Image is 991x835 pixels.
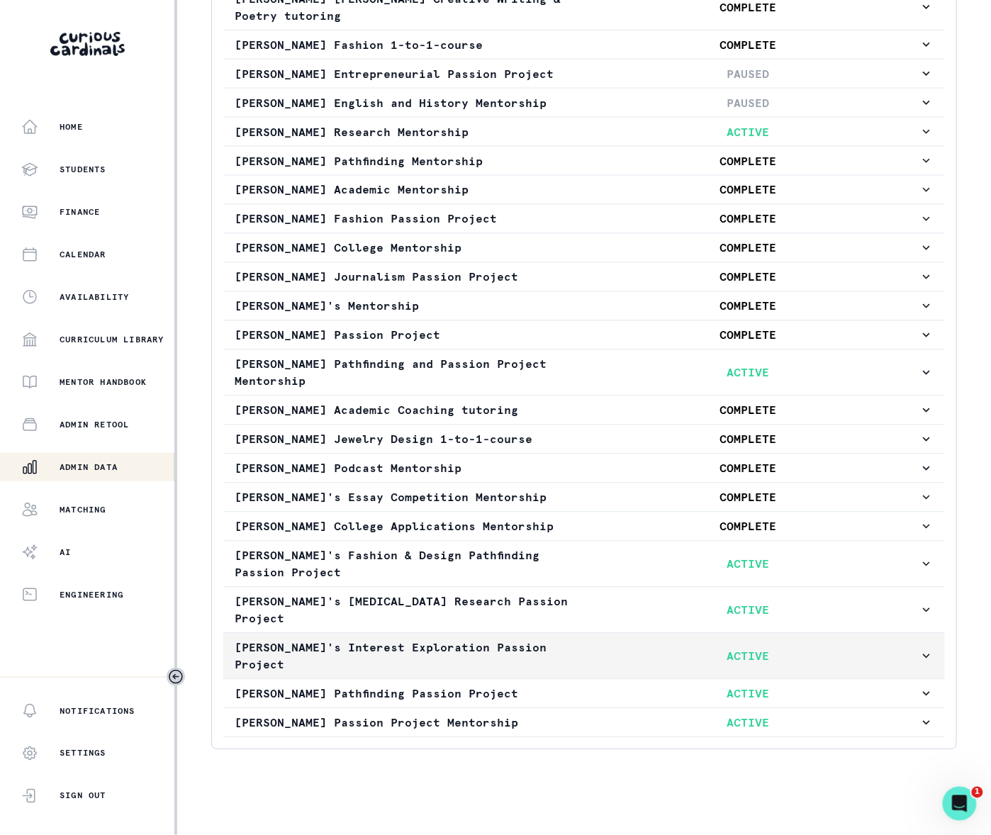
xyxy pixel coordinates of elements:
p: [PERSON_NAME] College Mentorship [235,240,577,257]
p: [PERSON_NAME] Entrepreneurial Passion Project [235,65,577,82]
p: COMPLETE [577,152,919,169]
button: [PERSON_NAME]'s Fashion & Design Pathfinding Passion ProjectACTIVE [223,542,945,587]
p: [PERSON_NAME] Research Mentorship [235,123,577,140]
p: [PERSON_NAME]'s [MEDICAL_DATA] Research Passion Project [235,593,577,627]
p: ACTIVE [577,685,919,702]
p: COMPLETE [577,402,919,419]
p: AI [60,547,71,558]
button: [PERSON_NAME] Passion ProjectCOMPLETE [223,321,945,349]
button: [PERSON_NAME]'s MentorshipCOMPLETE [223,292,945,320]
p: Matching [60,504,106,515]
button: [PERSON_NAME]'s Interest Exploration Passion ProjectACTIVE [223,634,945,679]
p: ACTIVE [577,364,919,381]
p: COMPLETE [577,240,919,257]
p: [PERSON_NAME] Podcast Mentorship [235,460,577,477]
button: [PERSON_NAME] Journalism Passion ProjectCOMPLETE [223,263,945,291]
p: [PERSON_NAME] Pathfinding Passion Project [235,685,577,702]
button: [PERSON_NAME] Entrepreneurial Passion ProjectPAUSED [223,60,945,88]
p: [PERSON_NAME] College Applications Mentorship [235,518,577,535]
button: [PERSON_NAME] Academic Coaching tutoringCOMPLETE [223,396,945,425]
p: COMPLETE [577,298,919,315]
p: [PERSON_NAME] Pathfinding Mentorship [235,152,577,169]
button: [PERSON_NAME] English and History MentorshipPAUSED [223,89,945,117]
p: COMPLETE [577,211,919,228]
button: Toggle sidebar [167,668,185,686]
p: [PERSON_NAME] Fashion Passion Project [235,211,577,228]
p: Calendar [60,249,106,260]
p: ACTIVE [577,648,919,665]
p: ACTIVE [577,123,919,140]
button: [PERSON_NAME]'s Essay Competition MentorshipCOMPLETE [223,483,945,512]
p: [PERSON_NAME] Fashion 1-to-1-course [235,36,577,53]
p: Curriculum Library [60,334,164,345]
p: PAUSED [577,94,919,111]
button: [PERSON_NAME] College Applications MentorshipCOMPLETE [223,512,945,541]
p: COMPLETE [577,36,919,53]
p: COMPLETE [577,269,919,286]
p: [PERSON_NAME]'s Essay Competition Mentorship [235,489,577,506]
button: [PERSON_NAME] Pathfinding Passion ProjectACTIVE [223,680,945,708]
p: COMPLETE [577,181,919,198]
p: [PERSON_NAME] Academic Coaching tutoring [235,402,577,419]
button: [PERSON_NAME] Podcast MentorshipCOMPLETE [223,454,945,483]
button: [PERSON_NAME]'s [MEDICAL_DATA] Research Passion ProjectACTIVE [223,588,945,633]
p: [PERSON_NAME] Jewelry Design 1-to-1-course [235,431,577,448]
p: [PERSON_NAME]'s Interest Exploration Passion Project [235,639,577,673]
button: [PERSON_NAME] College MentorshipCOMPLETE [223,234,945,262]
p: Admin Data [60,461,118,473]
p: [PERSON_NAME] Journalism Passion Project [235,269,577,286]
p: [PERSON_NAME] Pathfinding and Passion Project Mentorship [235,356,577,390]
button: [PERSON_NAME] Research MentorshipACTIVE [223,118,945,146]
p: [PERSON_NAME] Academic Mentorship [235,181,577,198]
p: ACTIVE [577,556,919,573]
p: Sign Out [60,790,106,802]
button: [PERSON_NAME] Fashion 1-to-1-courseCOMPLETE [223,30,945,59]
button: [PERSON_NAME] Fashion Passion ProjectCOMPLETE [223,205,945,233]
p: COMPLETE [577,489,919,506]
img: Curious Cardinals Logo [50,32,125,56]
button: [PERSON_NAME] Academic MentorshipCOMPLETE [223,176,945,204]
p: ACTIVE [577,602,919,619]
button: [PERSON_NAME] Pathfinding and Passion Project MentorshipACTIVE [223,350,945,396]
p: COMPLETE [577,518,919,535]
p: PAUSED [577,65,919,82]
p: COMPLETE [577,327,919,344]
p: [PERSON_NAME] Passion Project Mentorship [235,714,577,732]
p: COMPLETE [577,460,919,477]
p: ACTIVE [577,714,919,732]
p: [PERSON_NAME] Passion Project [235,327,577,344]
span: 1 [972,787,983,798]
p: Notifications [60,705,135,717]
p: Mentor Handbook [60,376,147,388]
button: [PERSON_NAME] Passion Project MentorshipACTIVE [223,709,945,737]
p: Finance [60,206,100,218]
button: [PERSON_NAME] Jewelry Design 1-to-1-courseCOMPLETE [223,425,945,454]
p: Settings [60,748,106,759]
iframe: Intercom live chat [943,787,977,821]
p: [PERSON_NAME]'s Mentorship [235,298,577,315]
p: Students [60,164,106,175]
button: [PERSON_NAME] Pathfinding MentorshipCOMPLETE [223,147,945,175]
p: Engineering [60,589,123,600]
p: [PERSON_NAME]'s Fashion & Design Pathfinding Passion Project [235,547,577,581]
p: [PERSON_NAME] English and History Mentorship [235,94,577,111]
p: Admin Retool [60,419,129,430]
p: Availability [60,291,129,303]
p: Home [60,121,83,133]
p: COMPLETE [577,431,919,448]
